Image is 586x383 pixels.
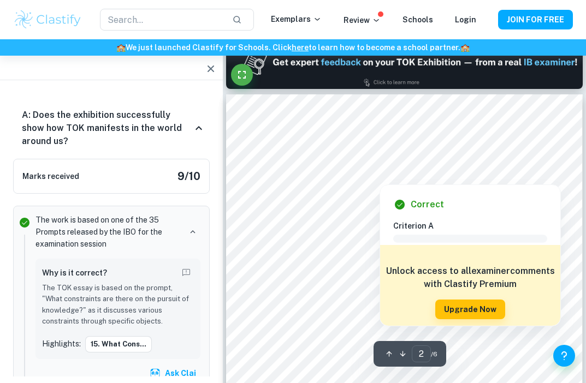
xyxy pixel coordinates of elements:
h5: 9 / 10 [177,168,200,184]
a: here [292,43,309,52]
input: Search... [100,9,223,31]
img: clai.svg [150,368,161,379]
a: Login [455,15,476,24]
div: A: Does the exhibition successfully show how TOK manifests in the world around us? [13,98,210,159]
h6: Criterion A [393,220,556,232]
h6: Marks received [22,170,79,182]
svg: Correct [18,216,31,229]
p: Exemplars [271,13,322,25]
img: Ad [226,35,583,89]
button: Upgrade Now [435,300,505,319]
a: Schools [402,15,433,24]
p: The work is based on one of the 35 Prompts released by the IBO for the examination session [35,214,181,250]
p: The TOK essay is based on the prompt, "What constraints are there on the pursuit of knowledge?" a... [42,283,194,327]
button: Ask Clai [147,363,200,383]
img: Clastify logo [13,9,82,31]
h6: We just launched Clastify for Schools. Click to learn how to become a school partner. [2,41,584,53]
span: / 6 [431,349,437,359]
h6: Why is it correct? [42,267,107,279]
span: 🏫 [116,43,126,52]
button: Help and Feedback [553,345,575,367]
button: JOIN FOR FREE [498,10,573,29]
h6: Correct [411,198,444,211]
p: Review [344,14,381,26]
h6: A: Does the exhibition successfully show how TOK manifests in the world around us? [22,109,192,148]
h6: Unlock access to all examiner comments with Clastify Premium [386,265,555,291]
p: Highlights: [42,338,81,350]
button: 15. What cons... [85,336,152,352]
button: Report mistake/confusion [179,265,194,280]
button: Fullscreen [231,64,253,86]
span: 🏫 [460,43,470,52]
